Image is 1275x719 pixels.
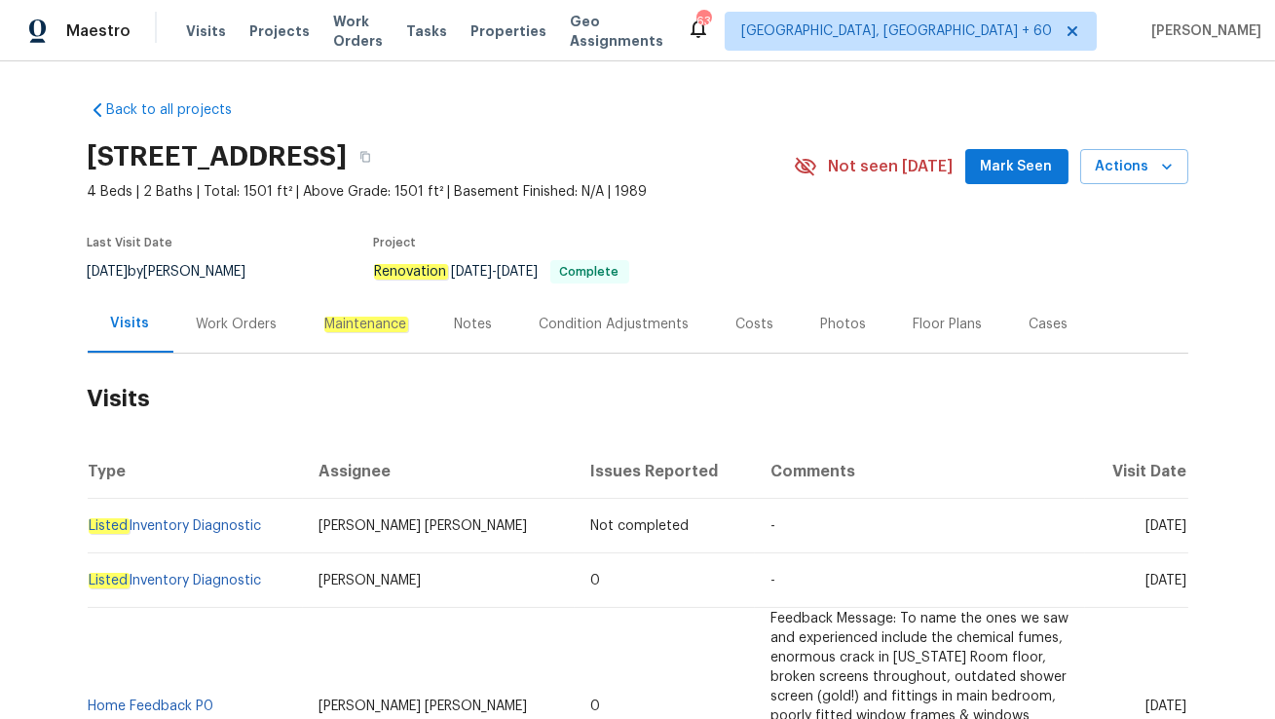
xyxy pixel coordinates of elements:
span: - [770,519,775,533]
em: Renovation [374,264,448,280]
div: Notes [455,315,493,334]
th: Issues Reported [575,444,755,499]
span: Properties [470,21,546,41]
div: Work Orders [197,315,278,334]
em: Maintenance [324,317,408,332]
div: Photos [821,315,867,334]
a: ListedInventory Diagnostic [89,573,262,588]
h2: Visits [88,354,1188,444]
div: Costs [736,315,774,334]
button: Copy Address [348,139,383,174]
span: Tasks [406,24,447,38]
span: [DATE] [1146,700,1187,713]
th: Visit Date [1085,444,1188,499]
div: 636 [696,12,710,31]
span: [DATE] [1146,574,1187,587]
div: by [PERSON_NAME] [88,260,270,284]
em: Listed [89,518,130,534]
div: Condition Adjustments [540,315,690,334]
span: [PERSON_NAME] [PERSON_NAME] [319,700,527,713]
span: 4 Beds | 2 Baths | Total: 1501 ft² | Above Grade: 1501 ft² | Basement Finished: N/A | 1989 [88,182,794,202]
div: Visits [111,314,150,333]
span: Work Orders [333,12,383,51]
span: [PERSON_NAME] [1144,21,1261,41]
a: Home Feedback P0 [89,700,214,713]
span: Visits [186,21,226,41]
span: Complete [552,266,627,278]
h2: [STREET_ADDRESS] [88,147,348,167]
span: Not completed [590,519,689,533]
span: - [770,574,775,587]
th: Type [88,444,303,499]
th: Assignee [303,444,575,499]
div: Cases [1030,315,1069,334]
button: Actions [1080,149,1188,185]
span: [DATE] [452,265,493,279]
th: Comments [755,444,1085,499]
span: [PERSON_NAME] [PERSON_NAME] [319,519,527,533]
em: Listed [89,573,130,588]
span: Last Visit Date [88,237,173,248]
span: Mark Seen [981,155,1053,179]
span: Projects [249,21,310,41]
span: - [452,265,539,279]
span: [DATE] [1146,519,1187,533]
span: [GEOGRAPHIC_DATA], [GEOGRAPHIC_DATA] + 60 [741,21,1052,41]
span: [DATE] [88,265,129,279]
span: [DATE] [498,265,539,279]
button: Mark Seen [965,149,1069,185]
span: Actions [1096,155,1173,179]
span: 0 [590,700,600,713]
span: Not seen [DATE] [829,157,954,176]
span: Project [374,237,417,248]
div: Floor Plans [914,315,983,334]
span: Maestro [66,21,131,41]
span: 0 [590,574,600,587]
a: Back to all projects [88,100,275,120]
span: Geo Assignments [570,12,663,51]
a: ListedInventory Diagnostic [89,518,262,534]
span: [PERSON_NAME] [319,574,421,587]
